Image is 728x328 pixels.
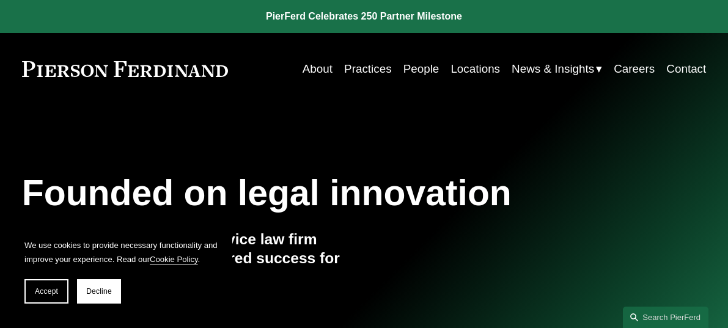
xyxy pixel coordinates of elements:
[24,238,220,267] p: We use cookies to provide necessary functionality and improve your experience. Read our .
[24,279,68,304] button: Accept
[35,287,58,296] span: Accept
[623,307,708,328] a: Search this site
[150,255,198,264] a: Cookie Policy
[12,226,232,316] section: Cookie banner
[512,59,594,79] span: News & Insights
[512,57,602,81] a: folder dropdown
[403,57,439,81] a: People
[303,57,333,81] a: About
[666,57,706,81] a: Contact
[344,57,392,81] a: Practices
[22,172,592,213] h1: Founded on legal innovation
[77,279,121,304] button: Decline
[450,57,500,81] a: Locations
[86,287,112,296] span: Decline
[614,57,655,81] a: Careers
